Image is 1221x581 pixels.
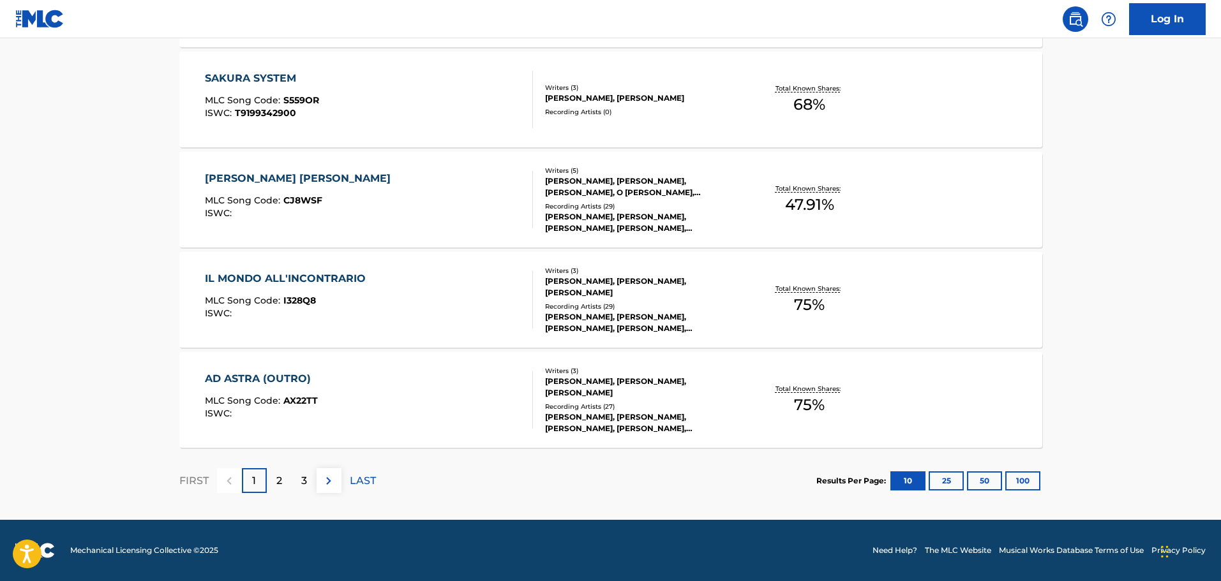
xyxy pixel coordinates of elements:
[1157,520,1221,581] iframe: Chat Widget
[321,473,336,489] img: right
[545,366,738,376] div: Writers ( 3 )
[545,402,738,411] div: Recording Artists ( 27 )
[816,475,889,487] p: Results Per Page:
[890,471,925,490] button: 10
[545,202,738,211] div: Recording Artists ( 29 )
[1161,533,1169,571] div: Drag
[276,473,282,489] p: 2
[350,473,376,489] p: LAST
[205,207,235,219] span: ISWC :
[205,408,235,419] span: ISWC :
[283,94,319,106] span: S559OR
[205,107,235,119] span: ISWC :
[205,307,235,319] span: ISWC :
[235,107,296,119] span: T9199342900
[283,195,322,206] span: CJ8WSF
[545,92,738,104] div: [PERSON_NAME], [PERSON_NAME]
[205,195,283,206] span: MLC Song Code :
[793,93,825,116] span: 68 %
[1063,6,1088,32] a: Public Search
[179,352,1042,448] a: AD ASTRA (OUTRO)MLC Song Code:AX22TTISWC:Writers (3)[PERSON_NAME], [PERSON_NAME], [PERSON_NAME]Re...
[1005,471,1040,490] button: 100
[775,184,844,193] p: Total Known Shares:
[205,71,319,86] div: SAKURA SYSTEM
[1068,11,1083,27] img: search
[545,211,738,234] div: [PERSON_NAME], [PERSON_NAME], [PERSON_NAME], [PERSON_NAME], [PERSON_NAME]
[1151,545,1206,556] a: Privacy Policy
[925,545,991,556] a: The MLC Website
[999,545,1144,556] a: Musical Works Database Terms of Use
[545,266,738,276] div: Writers ( 3 )
[545,107,738,117] div: Recording Artists ( 0 )
[545,311,738,334] div: [PERSON_NAME], [PERSON_NAME], [PERSON_NAME], [PERSON_NAME], [PERSON_NAME]
[1129,3,1206,35] a: Log In
[545,175,738,198] div: [PERSON_NAME], [PERSON_NAME], [PERSON_NAME], O [PERSON_NAME], [PERSON_NAME] [PERSON_NAME]
[794,393,825,416] span: 75 %
[283,295,316,306] span: I328Q8
[205,94,283,106] span: MLC Song Code :
[205,371,318,386] div: AD ASTRA (OUTRO)
[775,384,844,393] p: Total Known Shares:
[967,471,1002,490] button: 50
[179,152,1042,247] a: [PERSON_NAME] [PERSON_NAME]MLC Song Code:CJ8WSFISWC:Writers (5)[PERSON_NAME], [PERSON_NAME], [PER...
[179,473,209,489] p: FIRST
[545,376,738,399] div: [PERSON_NAME], [PERSON_NAME], [PERSON_NAME]
[205,295,283,306] span: MLC Song Code :
[545,302,738,311] div: Recording Artists ( 29 )
[785,193,834,216] span: 47.91 %
[929,471,964,490] button: 25
[15,10,64,28] img: MLC Logo
[252,473,256,489] p: 1
[205,171,397,186] div: [PERSON_NAME] [PERSON_NAME]
[15,543,55,558] img: logo
[775,84,844,93] p: Total Known Shares:
[545,166,738,175] div: Writers ( 5 )
[205,271,372,286] div: IL MONDO ALL'INCONTRARIO
[179,52,1042,147] a: SAKURA SYSTEMMLC Song Code:S559ORISWC:T9199342900Writers (3)[PERSON_NAME], [PERSON_NAME]Recording...
[283,395,318,406] span: AX22TT
[179,252,1042,348] a: IL MONDO ALL'INCONTRARIOMLC Song Code:I328Q8ISWC:Writers (3)[PERSON_NAME], [PERSON_NAME], [PERSON...
[1101,11,1116,27] img: help
[70,545,218,556] span: Mechanical Licensing Collective © 2025
[301,473,307,489] p: 3
[545,411,738,434] div: [PERSON_NAME], [PERSON_NAME], [PERSON_NAME], [PERSON_NAME], [PERSON_NAME]
[794,293,825,316] span: 75 %
[545,276,738,298] div: [PERSON_NAME], [PERSON_NAME], [PERSON_NAME]
[775,284,844,293] p: Total Known Shares:
[1096,6,1121,32] div: Help
[873,545,917,556] a: Need Help?
[205,395,283,406] span: MLC Song Code :
[545,83,738,92] div: Writers ( 3 )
